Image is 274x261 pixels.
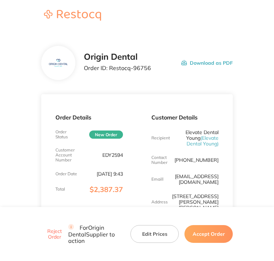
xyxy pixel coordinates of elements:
[55,148,78,162] p: Customer Account Number
[47,52,70,75] img: YzF0MTI4NA
[55,187,65,192] p: Total
[89,130,123,139] span: New Order
[90,185,123,194] span: $2,387.37
[151,155,174,165] p: Contact Number
[151,199,168,204] p: Address
[172,193,219,211] p: [STREET_ADDRESS][PERSON_NAME][PERSON_NAME]
[55,129,78,139] p: Order Status
[37,10,108,22] a: Restocq logo
[130,225,179,243] button: Edit Prices
[174,157,219,163] p: [PHONE_NUMBER]
[84,65,151,71] p: Order ID: Restocq- 96756
[68,224,122,244] p: For Origin Dental Supplier to action
[97,171,123,177] p: [DATE] 9:43
[175,173,219,185] a: [EMAIL_ADDRESS][DOMAIN_NAME]
[184,225,233,243] button: Accept Order
[37,10,108,21] img: Restocq logo
[84,52,151,62] h2: Origin Dental
[55,171,77,176] p: Order Date
[41,228,68,240] button: Reject Order
[151,114,219,121] p: Customer Details
[174,129,219,147] p: Elevate Dental Young
[102,152,123,158] p: EDY2594
[187,135,219,147] span: ( Elevate Dental Young )
[151,135,170,140] p: Recipient
[151,177,163,182] p: Emaill
[181,52,233,74] button: Download as PDF
[55,114,123,121] p: Order Details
